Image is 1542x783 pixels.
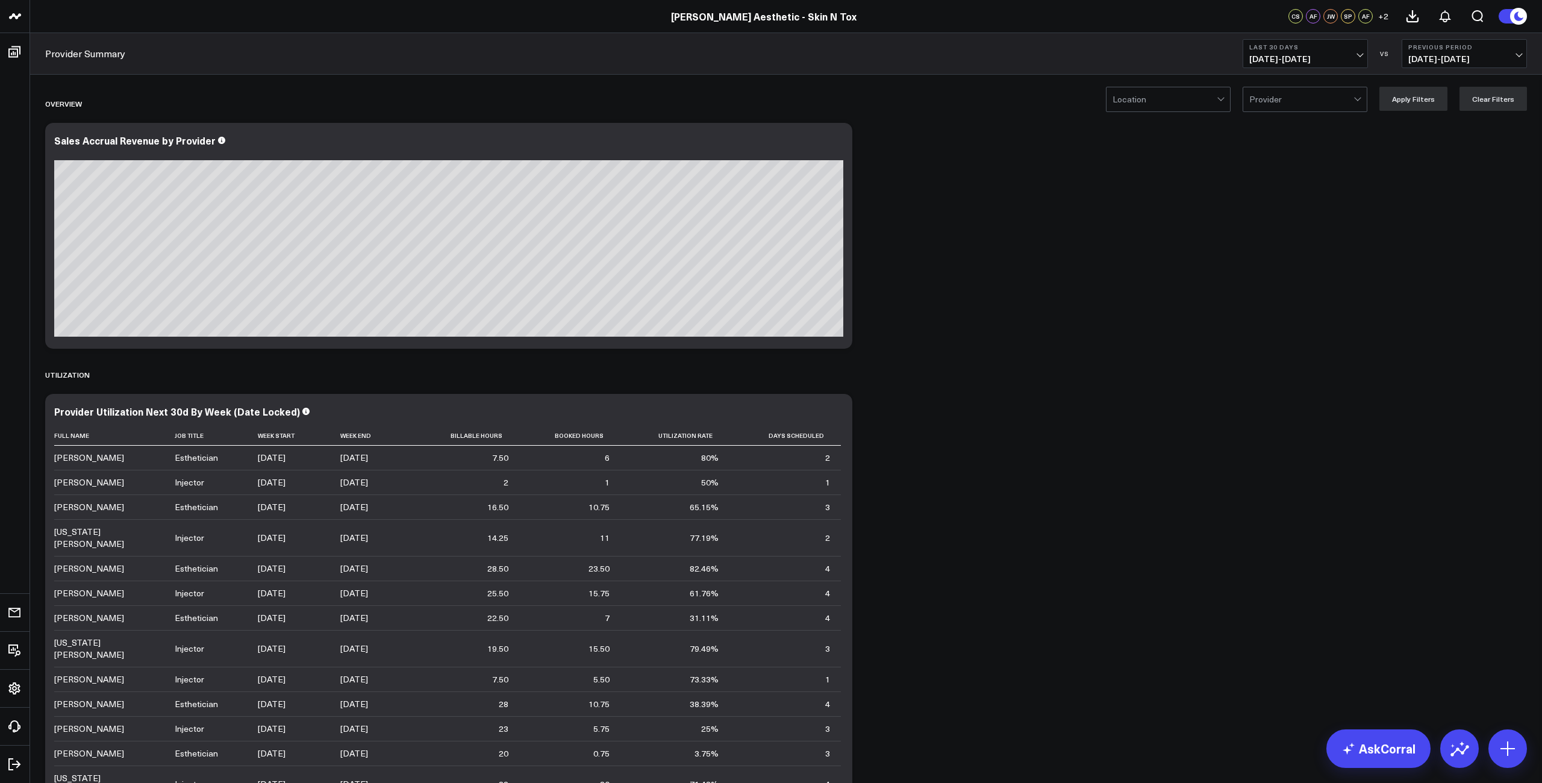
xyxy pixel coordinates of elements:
button: +2 [1376,9,1390,23]
div: Sales Accrual Revenue by Provider [54,134,216,147]
div: 4 [825,587,830,599]
div: [DATE] [340,587,368,599]
div: AF [1306,9,1320,23]
div: CS [1288,9,1303,23]
div: 7.50 [492,452,508,464]
div: Injector [175,723,204,735]
div: [PERSON_NAME] [54,476,124,488]
div: 15.75 [588,587,610,599]
div: 3.75% [695,747,719,760]
div: 61.76% [690,587,719,599]
div: 80% [701,452,719,464]
div: [DATE] [340,673,368,685]
div: [DATE] [340,476,368,488]
th: Week Start [258,426,340,446]
div: 2 [825,452,830,464]
div: 5.75 [593,723,610,735]
span: + 2 [1378,12,1388,20]
div: 16.50 [487,501,508,513]
div: Injector [175,643,204,655]
th: Days Scheduled [729,426,841,446]
div: Injector [175,587,204,599]
div: Esthetician [175,698,218,710]
div: [DATE] [258,476,286,488]
div: 50% [701,476,719,488]
div: 14.25 [487,532,508,544]
div: JW [1323,9,1338,23]
div: [DATE] [258,673,286,685]
div: 15.50 [588,643,610,655]
div: 3 [825,723,830,735]
div: [DATE] [258,501,286,513]
div: [PERSON_NAME] [54,723,124,735]
div: 7.50 [492,673,508,685]
div: Esthetician [175,452,218,464]
div: [DATE] [258,587,286,599]
div: 11 [600,532,610,544]
div: 79.49% [690,643,719,655]
a: Provider Summary [45,47,125,60]
div: 4 [825,698,830,710]
div: [DATE] [258,723,286,735]
div: Injector [175,476,204,488]
div: 6 [605,452,610,464]
div: 3 [825,501,830,513]
div: 4 [825,563,830,575]
div: 73.33% [690,673,719,685]
div: Esthetician [175,612,218,624]
th: Utilization Rate [620,426,730,446]
div: [DATE] [258,612,286,624]
div: Injector [175,532,204,544]
div: 38.39% [690,698,719,710]
div: [PERSON_NAME] [54,747,124,760]
div: [PERSON_NAME] [54,563,124,575]
div: 65.15% [690,501,719,513]
div: [DATE] [340,643,368,655]
div: 2 [504,476,508,488]
div: [DATE] [258,452,286,464]
th: Week End [340,426,414,446]
div: [PERSON_NAME] [54,452,124,464]
div: Esthetician [175,501,218,513]
div: 19.50 [487,643,508,655]
div: [DATE] [340,563,368,575]
div: 0.75 [593,747,610,760]
div: 22.50 [487,612,508,624]
button: Apply Filters [1379,87,1447,111]
b: Previous Period [1408,43,1520,51]
span: [DATE] - [DATE] [1249,54,1361,64]
div: 1 [825,476,830,488]
div: AF [1358,9,1373,23]
th: Job Title [175,426,258,446]
div: 1 [825,673,830,685]
div: [PERSON_NAME] [54,673,124,685]
div: 1 [605,476,610,488]
div: 20 [499,747,508,760]
div: [DATE] [340,612,368,624]
div: 5.50 [593,673,610,685]
div: 10.75 [588,501,610,513]
div: 25.50 [487,587,508,599]
div: [US_STATE][PERSON_NAME] [54,526,164,550]
div: [PERSON_NAME] [54,501,124,513]
th: Full Name [54,426,175,446]
div: [PERSON_NAME] [54,612,124,624]
button: Previous Period[DATE]-[DATE] [1402,39,1527,68]
div: UTILIZATION [45,361,90,388]
div: [US_STATE][PERSON_NAME] [54,637,164,661]
div: 23 [499,723,508,735]
div: 25% [701,723,719,735]
div: 7 [605,612,610,624]
button: Clear Filters [1459,87,1527,111]
div: 4 [825,612,830,624]
div: 28 [499,698,508,710]
div: 82.46% [690,563,719,575]
th: Booked Hours [519,426,620,446]
div: [DATE] [340,501,368,513]
div: Esthetician [175,563,218,575]
div: [DATE] [340,723,368,735]
div: SP [1341,9,1355,23]
div: 3 [825,643,830,655]
div: [DATE] [258,698,286,710]
div: Provider Utilization Next 30d By Week (Date Locked) [54,405,300,418]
